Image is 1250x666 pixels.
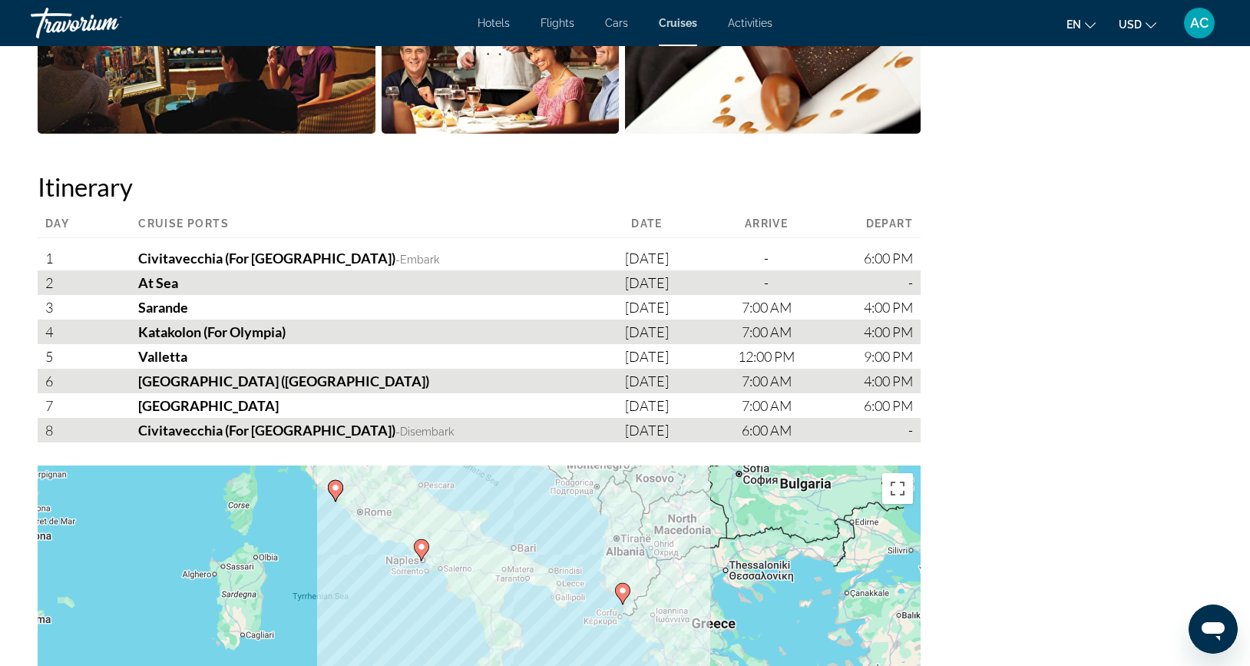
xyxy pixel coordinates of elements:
[742,299,792,316] span: 7:00 AM
[38,344,69,369] div: 5
[605,17,628,29] a: Cars
[864,250,913,267] span: 6:00 PM
[742,422,792,439] span: 6:00 AM
[38,369,69,393] div: 6
[625,217,669,238] div: Date
[625,418,669,442] div: [DATE]
[38,217,69,238] div: Day
[728,17,772,29] a: Activities
[38,171,921,202] h2: Itinerary
[625,295,669,320] div: [DATE]
[764,274,769,291] span: -
[38,270,69,295] div: 2
[38,418,69,442] div: 8
[1119,18,1142,31] span: USD
[625,270,669,295] div: [DATE]
[864,373,913,389] span: 4:00 PM
[38,320,69,344] div: 4
[69,418,625,442] div: Civitavecchia (For [GEOGRAPHIC_DATA])
[1179,7,1219,39] button: User Menu
[1119,13,1156,35] button: Change currency
[864,348,913,365] span: 9:00 PM
[625,344,669,369] div: [DATE]
[1190,15,1209,31] span: AC
[69,344,625,369] div: Valletta
[625,246,669,270] div: [DATE]
[742,373,792,389] span: 7:00 AM
[864,397,913,414] span: 6:00 PM
[69,369,625,393] div: [GEOGRAPHIC_DATA] ([GEOGRAPHIC_DATA])
[69,270,625,295] div: At Sea
[395,426,400,438] span: -
[69,295,625,320] div: Sarande
[659,17,697,29] a: Cruises
[69,217,625,238] div: Cruise Ports
[38,393,69,418] div: 7
[625,393,669,418] div: [DATE]
[742,323,792,340] span: 7:00 AM
[864,323,913,340] span: 4:00 PM
[625,369,669,393] div: [DATE]
[882,473,913,504] button: Toggle fullscreen view
[908,422,913,439] span: -
[478,17,510,29] a: Hotels
[669,217,795,238] div: Arrive
[395,253,400,266] span: -
[625,320,669,344] div: [DATE]
[38,295,69,320] div: 3
[69,246,625,270] div: Civitavecchia (For [GEOGRAPHIC_DATA])
[69,393,625,418] div: [GEOGRAPHIC_DATA]
[1189,605,1238,654] iframe: Button to launch messaging window
[795,217,921,238] div: Depart
[38,246,69,270] div: 1
[31,3,184,43] a: Travorium
[738,348,795,365] span: 12:00 PM
[764,250,769,267] span: -
[742,397,792,414] span: 7:00 AM
[1066,18,1081,31] span: en
[864,299,913,316] span: 4:00 PM
[541,17,574,29] a: Flights
[400,253,439,266] span: Embark
[1066,13,1096,35] button: Change language
[400,426,454,438] span: Disembark
[69,320,625,344] div: Katakolon (For Olympia)
[908,274,913,291] span: -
